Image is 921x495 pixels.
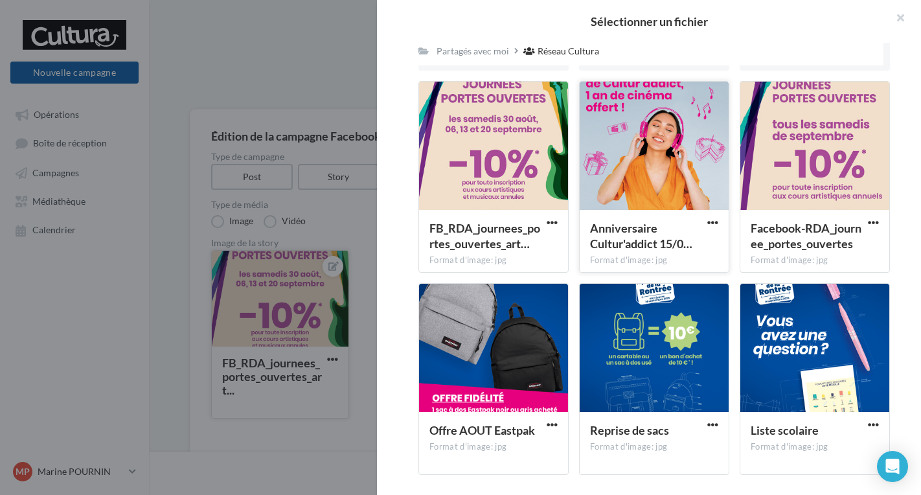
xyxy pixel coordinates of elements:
[398,16,900,27] h2: Sélectionner un fichier
[429,441,558,453] div: Format d'image: jpg
[751,441,879,453] div: Format d'image: jpg
[429,255,558,266] div: Format d'image: jpg
[590,423,669,437] span: Reprise de sacs
[590,255,718,266] div: Format d'image: jpg
[877,451,908,482] div: Open Intercom Messenger
[538,45,599,58] div: Réseau Cultura
[437,45,509,58] div: Partagés avec moi
[429,221,540,251] span: FB_RDA_journees_portes_ouvertes_art et musique
[590,441,718,453] div: Format d'image: jpg
[751,221,861,251] span: Facebook-RDA_journee_portes_ouvertes
[751,255,879,266] div: Format d'image: jpg
[751,423,819,437] span: Liste scolaire
[590,221,692,251] span: Anniversaire Cultur'addict 15/09 au 28/09
[429,423,535,437] span: Offre AOUT Eastpak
